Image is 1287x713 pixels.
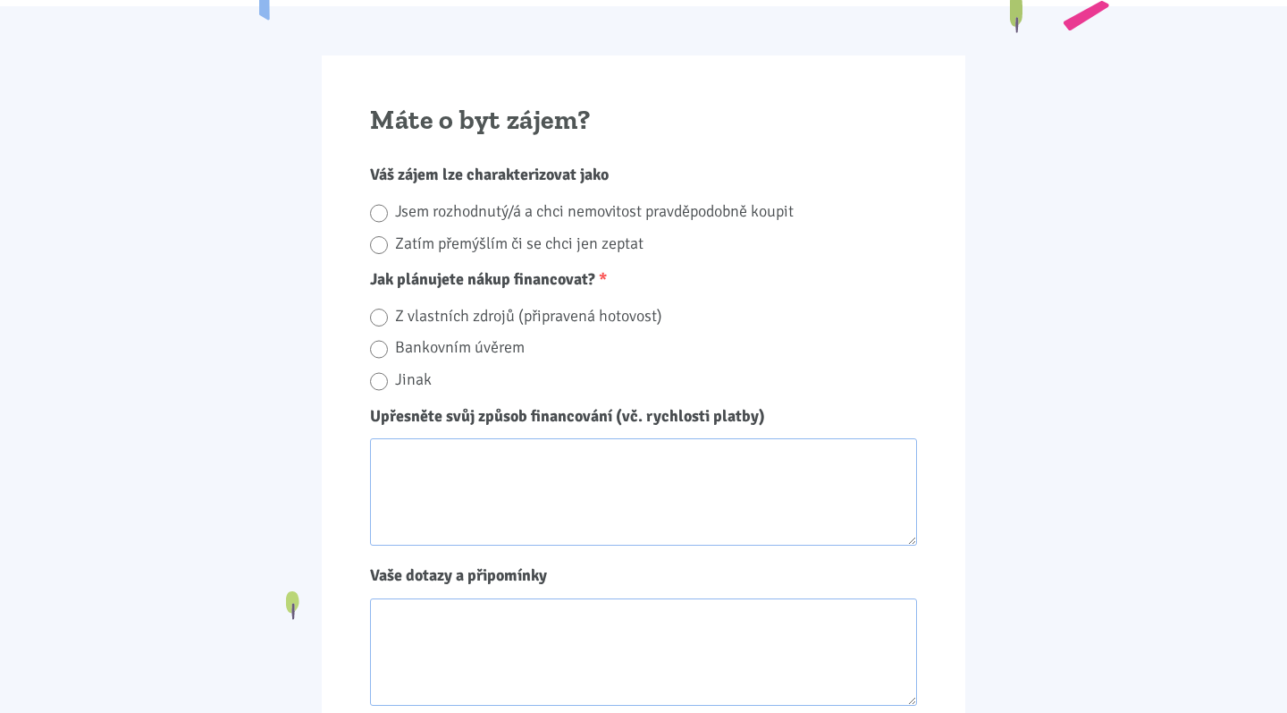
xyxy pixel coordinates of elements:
[395,334,917,361] label: Bankovním úvěrem
[395,366,917,394] label: Jinak
[370,104,917,138] h2: Máte o byt zájem?
[370,165,609,184] span: Váš zájem lze charakterizovat jako
[395,230,917,258] label: Zatím přemýšlím či se chci jen zeptat
[370,269,595,289] span: Jak plánujete nákup financovat?
[370,406,765,426] span: Upřesněte svůj způsob financování (vč. rychlosti platby)
[599,269,607,289] abbr: Required
[370,565,547,585] span: Vaše dotazy a připomínky
[395,302,917,330] label: Z vlastních zdrojů (připravená hotovost)
[395,198,917,225] label: Jsem rozhodnutý/á a chci nemovitost pravděpodobně koupit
